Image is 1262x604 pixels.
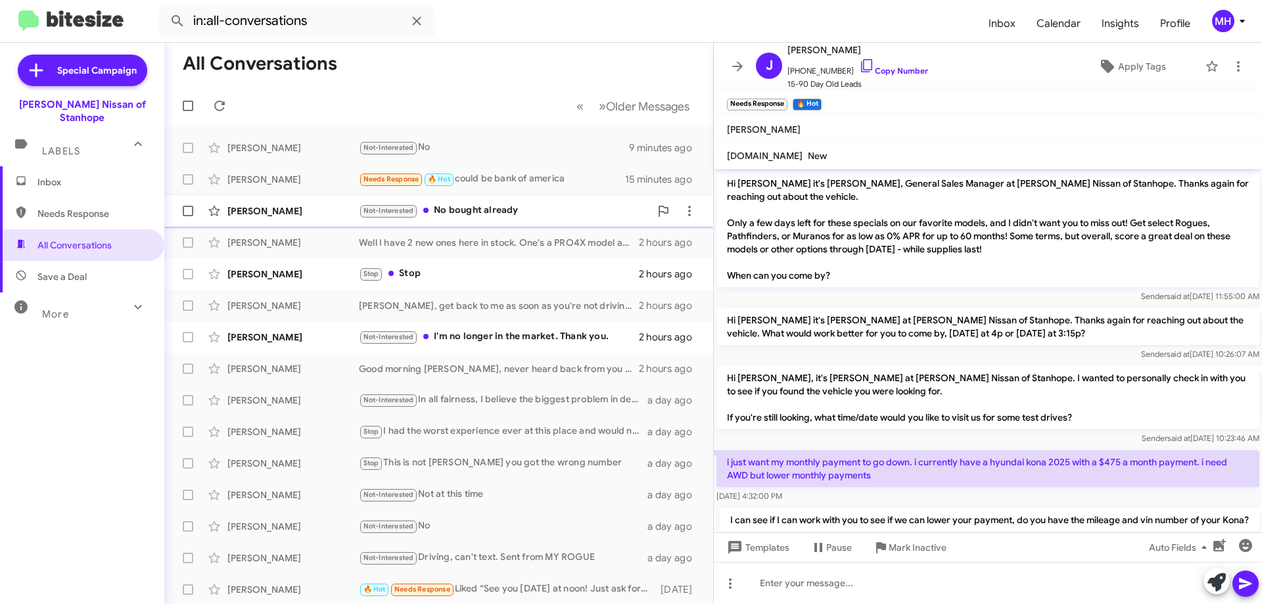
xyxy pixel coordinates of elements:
div: 15 minutes ago [625,173,703,186]
span: More [42,308,69,320]
div: I'm no longer in the market. Thank you. [359,329,639,344]
div: Not at this time [359,487,647,502]
div: a day ago [647,425,703,438]
span: Apply Tags [1118,55,1166,78]
span: Not-Interested [363,396,414,404]
div: a day ago [647,488,703,501]
div: [PERSON_NAME] [227,204,359,218]
div: [PERSON_NAME] [227,236,359,249]
div: a day ago [647,394,703,407]
div: [PERSON_NAME] [227,331,359,344]
span: [PERSON_NAME] [787,42,928,58]
span: Stop [363,269,379,278]
span: J [766,55,773,76]
div: [PERSON_NAME] [227,583,359,596]
span: Not-Interested [363,490,414,499]
div: 2 hours ago [639,331,703,344]
span: Sender [DATE] 11:55:00 AM [1141,291,1259,301]
div: Liked “See you [DATE] at noon! Just ask for me, [PERSON_NAME] soon as you get here.” [359,582,654,597]
div: This is not [PERSON_NAME] you got the wrong number [359,455,647,471]
div: [PERSON_NAME] [227,520,359,533]
span: said at [1167,349,1190,359]
span: 🔥 Hot [363,585,386,593]
span: Sender [DATE] 10:23:46 AM [1142,433,1259,443]
div: a day ago [647,457,703,470]
span: Inbox [37,175,149,189]
div: [PERSON_NAME] [227,551,359,565]
span: said at [1167,433,1190,443]
div: 2 hours ago [639,236,703,249]
span: Save a Deal [37,270,87,283]
div: 2 hours ago [639,267,703,281]
div: No [359,140,629,155]
div: Stop [359,266,639,281]
button: MH [1201,10,1248,32]
span: Not-Interested [363,206,414,215]
span: New [808,150,827,162]
div: [PERSON_NAME] [227,394,359,407]
div: In all fairness, I believe the biggest problem in dealing with the service was the rep who I was ... [359,392,647,407]
div: could be bank of america [359,172,625,187]
span: » [599,98,606,114]
a: Insights [1091,5,1150,43]
span: 15-90 Day Old Leads [787,78,928,91]
p: i just want my monthly payment to go down. i currently have a hyundai kona 2025 with a $475 a mon... [716,450,1259,487]
div: I had the worst experience ever at this place and would never ever do business here again because... [359,424,647,439]
div: 2 hours ago [639,299,703,312]
span: [PHONE_NUMBER] [787,58,928,78]
span: said at [1167,291,1190,301]
span: All Conversations [37,239,112,252]
div: a day ago [647,551,703,565]
a: Profile [1150,5,1201,43]
div: Well I have 2 new ones here in stock. One's a PRO4X model and one's an SL model. The PRO4X model ... [359,236,639,249]
span: 🔥 Hot [428,175,450,183]
span: Needs Response [37,207,149,220]
p: I can see if I can work with you to see if we can lower your payment, do you have the mileage and... [720,508,1259,532]
a: Inbox [978,5,1026,43]
span: Sender [DATE] 10:26:07 AM [1141,349,1259,359]
div: [PERSON_NAME] [227,425,359,438]
span: Older Messages [606,99,689,114]
div: [PERSON_NAME] [227,457,359,470]
span: Not-Interested [363,143,414,152]
span: Labels [42,145,80,157]
button: Mark Inactive [862,536,957,559]
small: Needs Response [727,99,787,110]
div: [DATE] [654,583,703,596]
div: 9 minutes ago [629,141,703,154]
nav: Page navigation example [569,93,697,120]
span: Auto Fields [1149,536,1212,559]
div: No [359,519,647,534]
span: Stop [363,427,379,436]
div: [PERSON_NAME] [227,362,359,375]
span: « [576,98,584,114]
div: Good morning [PERSON_NAME], never heard back from you [DATE]. Have you thought about the Pathfind... [359,362,639,375]
h1: All Conversations [183,53,337,74]
span: [DATE] 4:32:00 PM [716,491,782,501]
div: [PERSON_NAME] [227,299,359,312]
button: Templates [714,536,800,559]
button: Auto Fields [1138,536,1223,559]
span: Needs Response [394,585,450,593]
p: Hi [PERSON_NAME], it's [PERSON_NAME] at [PERSON_NAME] Nissan of Stanhope. I wanted to personally ... [716,366,1259,429]
span: Special Campaign [57,64,137,77]
span: Not-Interested [363,553,414,562]
span: Not-Interested [363,522,414,530]
div: 2 hours ago [639,362,703,375]
p: Hi [PERSON_NAME] it's [PERSON_NAME], General Sales Manager at [PERSON_NAME] Nissan of Stanhope. T... [716,172,1259,287]
span: Stop [363,459,379,467]
small: 🔥 Hot [793,99,821,110]
div: Driving, can't text. Sent from MY ROGUE [359,550,647,565]
input: Search [159,5,435,37]
span: Not-Interested [363,333,414,341]
div: MH [1212,10,1234,32]
span: [PERSON_NAME] [727,124,801,135]
a: Copy Number [859,66,928,76]
span: Templates [724,536,789,559]
button: Next [591,93,697,120]
button: Previous [569,93,592,120]
span: Mark Inactive [889,536,947,559]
